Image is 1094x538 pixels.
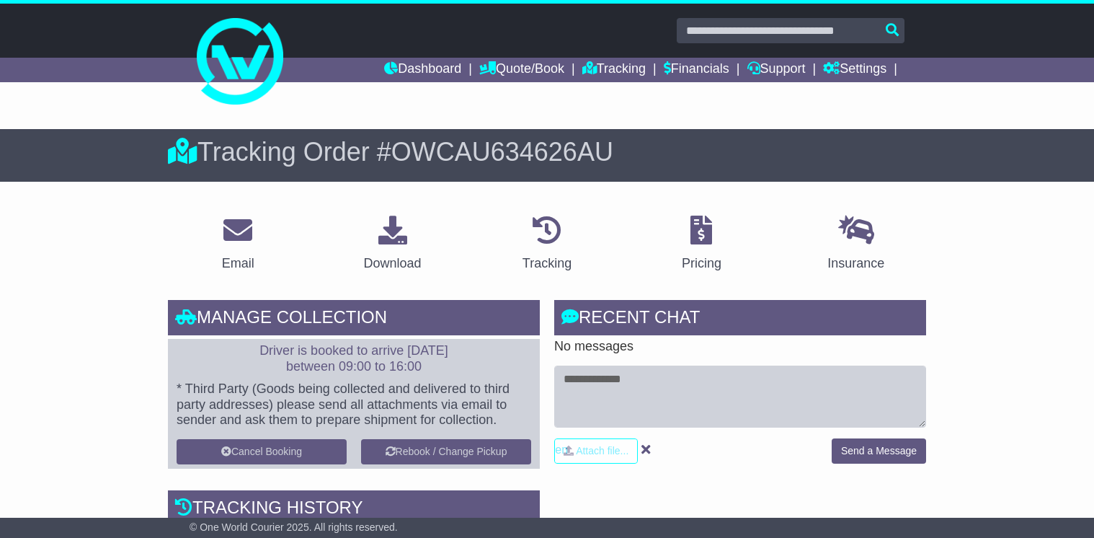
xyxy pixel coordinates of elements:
[177,439,347,464] button: Cancel Booking
[190,521,398,533] span: © One World Courier 2025. All rights reserved.
[168,300,540,339] div: Manage collection
[747,58,806,82] a: Support
[479,58,564,82] a: Quote/Book
[177,382,531,428] p: * Third Party (Goods being collected and delivered to third party addresses) please send all atta...
[818,211,894,278] a: Insurance
[355,211,431,278] a: Download
[672,211,731,278] a: Pricing
[364,254,422,273] div: Download
[222,254,254,273] div: Email
[384,58,461,82] a: Dashboard
[513,211,581,278] a: Tracking
[391,137,613,167] span: OWCAU634626AU
[213,211,264,278] a: Email
[582,58,646,82] a: Tracking
[554,339,926,355] p: No messages
[554,300,926,339] div: RECENT CHAT
[168,490,540,529] div: Tracking history
[664,58,729,82] a: Financials
[177,343,531,374] p: Driver is booked to arrive [DATE] between 09:00 to 16:00
[361,439,531,464] button: Rebook / Change Pickup
[832,438,926,464] button: Send a Message
[823,58,886,82] a: Settings
[168,136,926,167] div: Tracking Order #
[522,254,572,273] div: Tracking
[827,254,884,273] div: Insurance
[682,254,721,273] div: Pricing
